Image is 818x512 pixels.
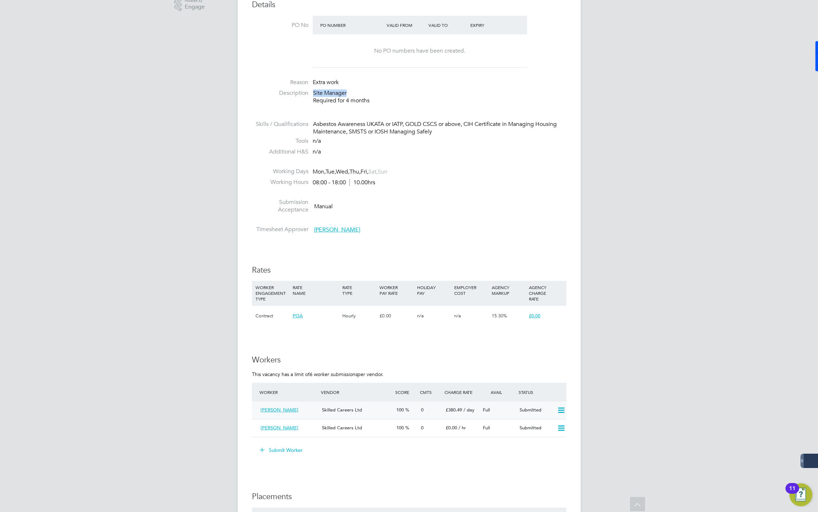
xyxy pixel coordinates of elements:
[313,79,339,86] span: Extra work
[446,425,457,431] span: £0.00
[313,121,566,136] div: Asbestos Awareness UKATA or IATP, GOLD CSCS or above, CIH Certificate in Managing Housing Mainten...
[378,281,415,299] div: WORKER PAY RATE
[446,407,462,413] span: £380.49
[469,19,510,31] div: Expiry
[341,306,378,326] div: Hourly
[789,483,812,506] button: Open Resource Center, 11 new notifications
[463,407,475,413] span: / day
[252,89,308,97] label: Description
[313,148,321,155] span: n/a
[368,168,378,175] span: Sat,
[252,79,308,86] label: Reason
[185,4,205,10] span: Engage
[517,386,566,399] div: Status
[252,148,308,156] label: Additional H&S
[255,444,308,456] button: Submit Worker
[789,488,795,498] div: 11
[313,89,566,104] p: Site Manager Required for 4 months
[361,168,368,175] span: Fri,
[336,168,349,175] span: Wed,
[341,281,378,299] div: RATE TYPE
[261,425,298,431] span: [PERSON_NAME]
[293,313,303,319] span: POA
[252,355,566,365] h3: Workers
[261,407,298,413] span: [PERSON_NAME]
[421,425,423,431] span: 0
[452,281,490,299] div: EMPLOYER COST
[443,386,480,399] div: Charge Rate
[517,422,554,434] div: Submitted
[258,386,319,399] div: Worker
[322,425,362,431] span: Skilled Careers Ltd
[313,137,321,145] span: n/a
[320,47,520,55] div: No PO numbers have been created.
[252,492,566,502] h3: Placements
[517,404,554,416] div: Submitted
[309,371,357,377] em: 6 worker submissions
[349,168,361,175] span: Thu,
[254,306,291,326] div: Contract
[378,306,415,326] div: £0.00
[318,19,385,31] div: PO Number
[326,168,336,175] span: Tue,
[252,179,308,186] label: Working Hours
[396,407,404,413] span: 100
[492,313,507,319] span: 15.30%
[421,407,423,413] span: 0
[480,386,517,399] div: Avail
[396,425,404,431] span: 100
[319,386,393,399] div: Vendor
[483,425,490,431] span: Full
[291,281,341,299] div: RATE NAME
[252,137,308,145] label: Tools
[490,281,527,299] div: AGENCY MARKUP
[252,226,308,233] label: Timesheet Approver
[529,313,540,319] span: £0.00
[483,407,490,413] span: Full
[393,386,418,399] div: Score
[313,168,326,175] span: Mon,
[252,121,308,128] label: Skills / Qualifications
[458,425,466,431] span: / hr
[417,313,424,319] span: n/a
[427,19,469,31] div: Valid To
[313,179,375,186] div: 08:00 - 18:00
[454,313,461,319] span: n/a
[252,265,566,275] h3: Rates
[252,168,308,175] label: Working Days
[254,281,291,305] div: WORKER ENGAGEMENT TYPE
[252,21,308,29] label: PO No
[418,386,443,399] div: Cmts
[415,281,452,299] div: HOLIDAY PAY
[322,407,362,413] span: Skilled Careers Ltd
[378,168,387,175] span: Sun
[252,199,308,214] label: Submission Acceptance
[527,281,564,305] div: AGENCY CHARGE RATE
[314,203,333,210] span: Manual
[385,19,427,31] div: Valid From
[314,226,360,233] span: [PERSON_NAME]
[349,179,375,186] span: 10.00hrs
[252,371,566,377] p: This vacancy has a limit of per vendor.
